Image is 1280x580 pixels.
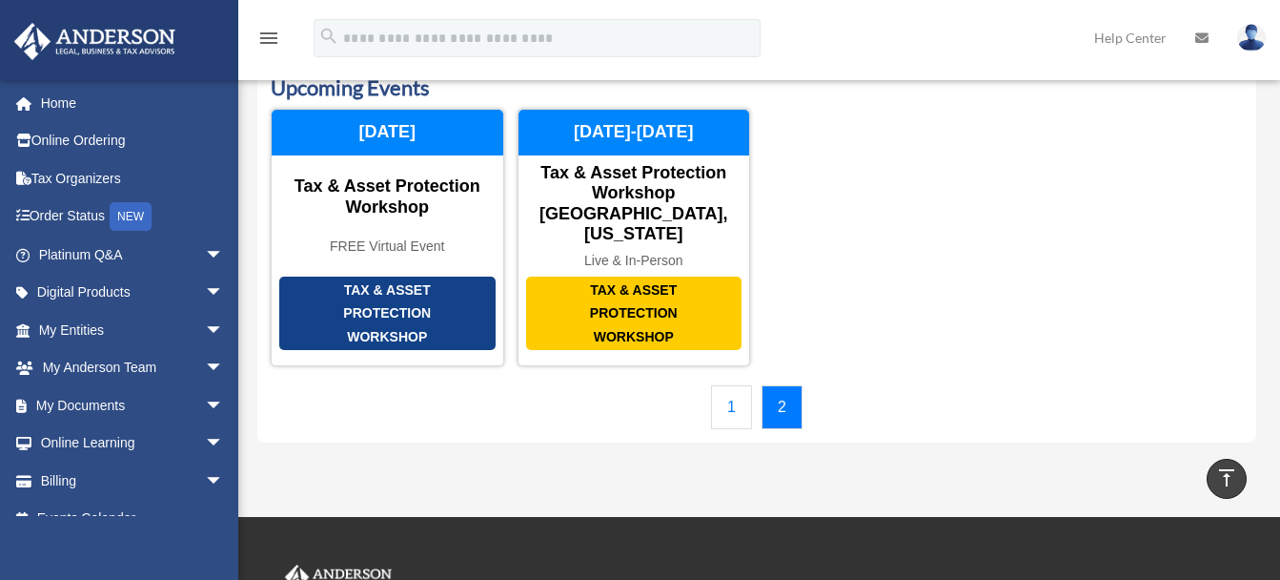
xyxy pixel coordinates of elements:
a: Tax Organizers [13,159,253,197]
div: [DATE] [272,110,503,155]
i: vertical_align_top [1215,466,1238,489]
a: Home [13,84,253,122]
div: Tax & Asset Protection Workshop [526,277,742,351]
a: Online Learningarrow_drop_down [13,425,253,463]
div: Tax & Asset Protection Workshop [GEOGRAPHIC_DATA], [US_STATE] [518,163,750,245]
div: Tax & Asset Protection Workshop [272,176,503,217]
a: 2 [762,385,803,429]
i: menu [257,27,280,50]
span: arrow_drop_down [205,462,243,501]
a: vertical_align_top [1207,459,1247,499]
span: arrow_drop_down [205,386,243,425]
a: Platinum Q&Aarrow_drop_down [13,236,253,274]
span: arrow_drop_down [205,425,243,464]
a: menu [257,33,280,50]
img: User Pic [1237,24,1266,52]
div: FREE Virtual Event [272,238,503,255]
a: Online Ordering [13,122,253,160]
div: Tax & Asset Protection Workshop [279,277,496,351]
div: [DATE]-[DATE] [518,110,750,155]
a: My Anderson Teamarrow_drop_down [13,349,253,387]
span: arrow_drop_down [205,274,243,313]
i: search [318,26,339,47]
a: Order StatusNEW [13,197,253,237]
span: arrow_drop_down [205,349,243,388]
a: Tax & Asset Protection Workshop Tax & Asset Protection Workshop [GEOGRAPHIC_DATA], [US_STATE] Liv... [518,109,751,366]
a: 1 [711,385,752,429]
img: Anderson Advisors Platinum Portal [9,23,181,60]
a: Tax & Asset Protection Workshop Tax & Asset Protection Workshop FREE Virtual Event [DATE] [271,109,504,366]
div: NEW [110,202,152,231]
span: arrow_drop_down [205,311,243,350]
span: arrow_drop_down [205,236,243,275]
div: Live & In-Person [518,253,750,269]
a: Events Calendar [13,500,243,538]
a: Billingarrow_drop_down [13,462,253,500]
a: My Documentsarrow_drop_down [13,386,253,425]
h3: Upcoming Events [271,73,1243,103]
a: Digital Productsarrow_drop_down [13,274,253,312]
a: My Entitiesarrow_drop_down [13,311,253,349]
